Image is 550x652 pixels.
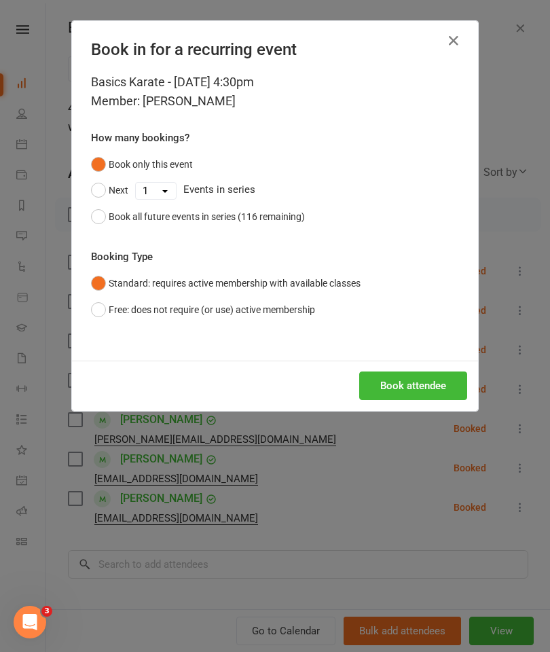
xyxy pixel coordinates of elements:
[91,177,128,203] button: Next
[41,606,52,617] span: 3
[91,151,193,177] button: Book only this event
[91,73,459,111] div: Basics Karate - [DATE] 4:30pm Member: [PERSON_NAME]
[91,204,305,230] button: Book all future events in series (116 remaining)
[91,177,459,203] div: Events in series
[91,297,315,323] button: Free: does not require (or use) active membership
[359,372,467,400] button: Book attendee
[91,249,153,265] label: Booking Type
[14,606,46,638] iframe: Intercom live chat
[91,130,189,146] label: How many bookings?
[443,30,464,52] button: Close
[109,209,305,224] div: Book all future events in series (116 remaining)
[91,270,361,296] button: Standard: requires active membership with available classes
[91,40,459,59] h4: Book in for a recurring event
